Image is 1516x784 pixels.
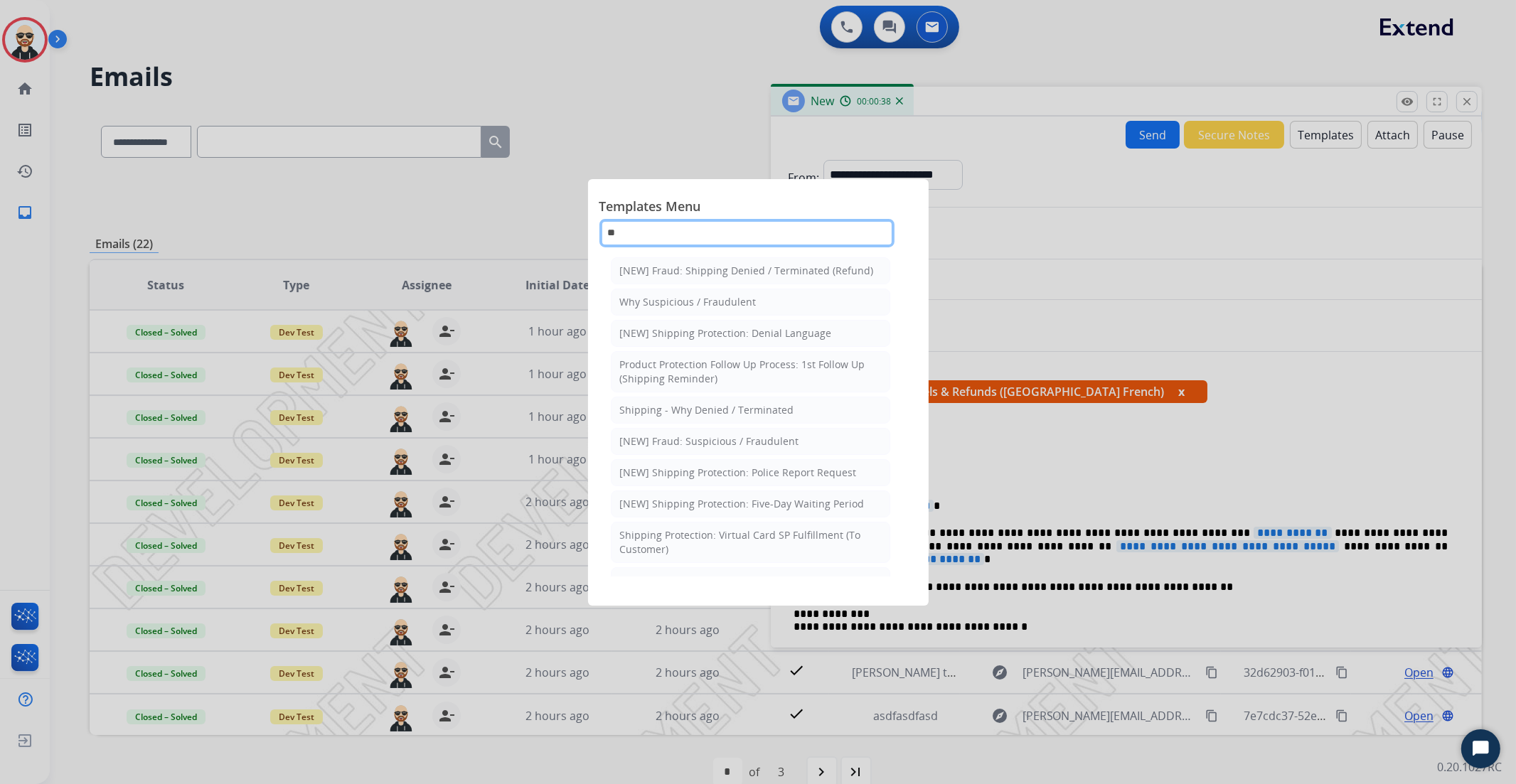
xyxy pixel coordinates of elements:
div: [NEW] Shipping Protection: Police Report Request [620,466,857,480]
div: [NEW] Shipping Protection: Denial Language [620,326,832,340]
div: Product Protection Follow Up Process: 1st Follow Up (Shipping Reminder) [620,358,881,386]
div: Sonos [GEOGRAPHIC_DATA] Shipping to [GEOGRAPHIC_DATA] [620,574,881,602]
div: [NEW] Shipping Protection: Five-Day Waiting Period [620,497,865,511]
div: [NEW] Fraud: Shipping Denied / Terminated (Refund) [620,264,874,278]
svg: Open Chat [1471,739,1491,759]
button: Start Chat [1461,729,1500,768]
div: Shipping Protection: Virtual Card SP Fulfillment (To Customer) [620,528,881,557]
div: Why Suspicious / Fraudulent [620,295,757,309]
div: [NEW] Fraud: Suspicious / Fraudulent [620,434,799,449]
div: Shipping - Why Denied / Terminated [620,403,794,417]
span: Templates Menu [599,196,917,219]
